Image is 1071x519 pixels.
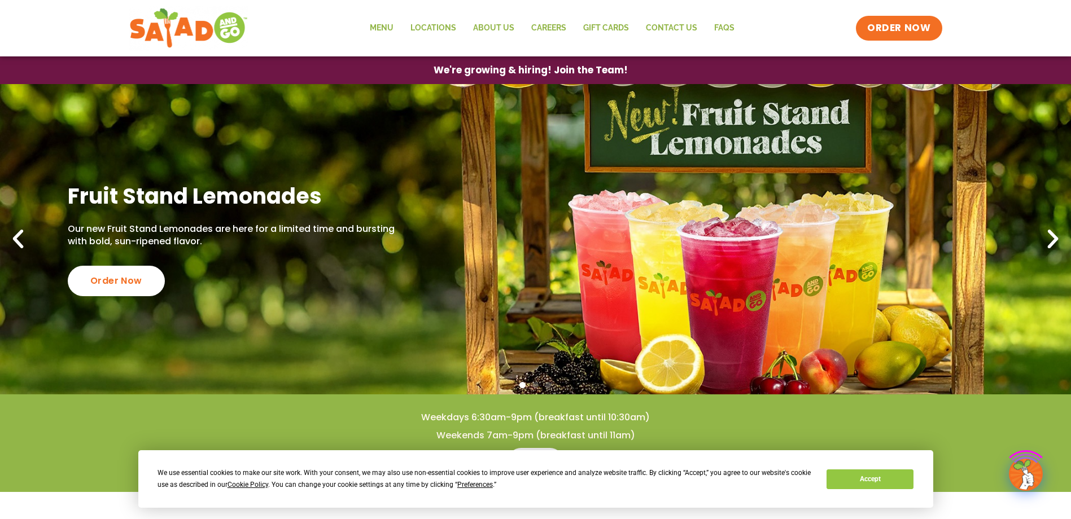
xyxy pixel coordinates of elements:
span: Cookie Policy [228,481,268,489]
div: Cookie Consent Prompt [138,450,933,508]
span: We're growing & hiring! Join the Team! [434,65,628,75]
div: Next slide [1041,227,1065,252]
a: Menu [508,448,563,475]
div: Order Now [68,266,165,296]
h4: Weekdays 6:30am-9pm (breakfast until 10:30am) [23,411,1048,424]
div: Previous slide [6,227,30,252]
span: Go to slide 2 [532,382,539,388]
h4: Weekends 7am-9pm (breakfast until 11am) [23,429,1048,442]
h2: Fruit Stand Lemonades [68,182,399,210]
a: Careers [523,15,575,41]
a: Locations [402,15,465,41]
a: GIFT CARDS [575,15,637,41]
p: Our new Fruit Stand Lemonades are here for a limited time and bursting with bold, sun-ripened fla... [68,223,399,248]
nav: Menu [361,15,743,41]
div: We use essential cookies to make our site work. With your consent, we may also use non-essential ... [158,467,813,491]
a: ORDER NOW [856,16,942,41]
img: new-SAG-logo-768×292 [129,6,248,51]
a: Menu [361,15,402,41]
a: FAQs [706,15,743,41]
a: We're growing & hiring! Join the Team! [417,57,645,83]
span: ORDER NOW [867,21,930,35]
button: Accept [827,469,913,489]
a: About Us [465,15,523,41]
a: Contact Us [637,15,706,41]
span: Preferences [457,481,493,489]
span: Go to slide 1 [519,382,526,388]
span: Go to slide 3 [545,382,552,388]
